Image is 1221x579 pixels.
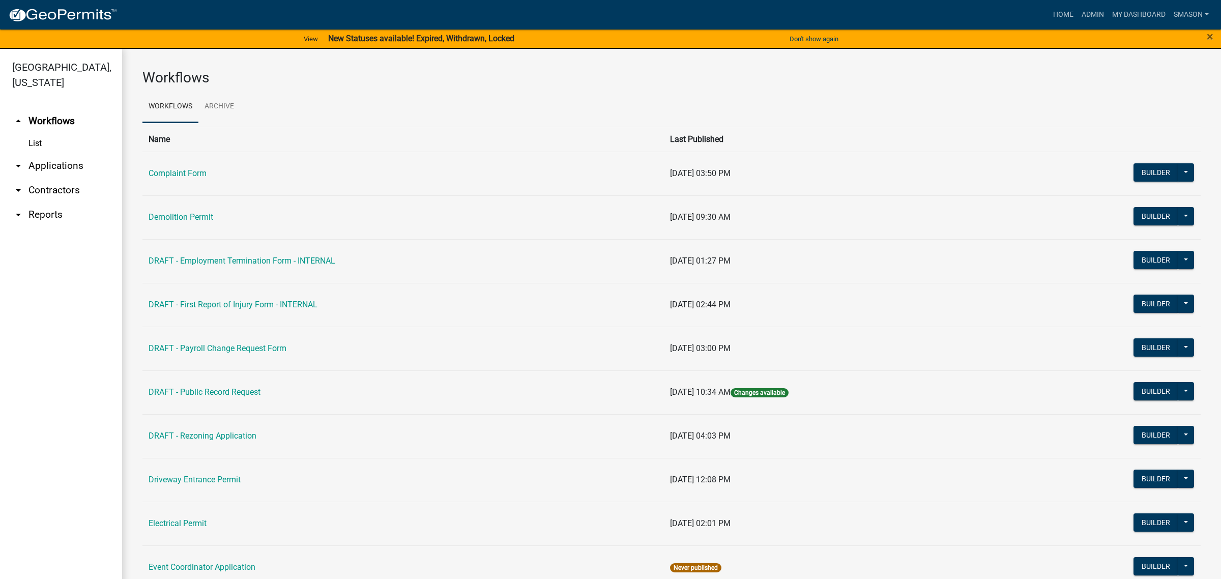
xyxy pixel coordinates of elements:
[12,160,24,172] i: arrow_drop_down
[1108,5,1170,24] a: My Dashboard
[670,387,731,397] span: [DATE] 10:34 AM
[670,256,731,266] span: [DATE] 01:27 PM
[300,31,322,47] a: View
[149,168,207,178] a: Complaint Form
[142,69,1201,86] h3: Workflows
[149,475,241,484] a: Driveway Entrance Permit
[12,209,24,221] i: arrow_drop_down
[12,184,24,196] i: arrow_drop_down
[12,115,24,127] i: arrow_drop_up
[664,127,1007,152] th: Last Published
[731,388,789,397] span: Changes available
[198,91,240,123] a: Archive
[1133,207,1178,225] button: Builder
[670,563,721,572] span: Never published
[1133,295,1178,313] button: Builder
[1133,513,1178,532] button: Builder
[1207,31,1213,43] button: Close
[670,300,731,309] span: [DATE] 02:44 PM
[670,212,731,222] span: [DATE] 09:30 AM
[1049,5,1078,24] a: Home
[1170,5,1213,24] a: Smason
[328,34,514,43] strong: New Statuses available! Expired, Withdrawn, Locked
[1133,470,1178,488] button: Builder
[149,562,255,572] a: Event Coordinator Application
[670,518,731,528] span: [DATE] 02:01 PM
[1133,251,1178,269] button: Builder
[670,168,731,178] span: [DATE] 03:50 PM
[1133,163,1178,182] button: Builder
[670,431,731,441] span: [DATE] 04:03 PM
[149,212,213,222] a: Demolition Permit
[149,387,260,397] a: DRAFT - Public Record Request
[786,31,842,47] button: Don't show again
[149,518,207,528] a: Electrical Permit
[1133,557,1178,575] button: Builder
[670,343,731,353] span: [DATE] 03:00 PM
[1133,382,1178,400] button: Builder
[149,343,286,353] a: DRAFT - Payroll Change Request Form
[142,91,198,123] a: Workflows
[670,475,731,484] span: [DATE] 12:08 PM
[142,127,664,152] th: Name
[149,300,317,309] a: DRAFT - First Report of Injury Form - INTERNAL
[1133,338,1178,357] button: Builder
[149,431,256,441] a: DRAFT - Rezoning Application
[149,256,335,266] a: DRAFT - Employment Termination Form - INTERNAL
[1078,5,1108,24] a: Admin
[1133,426,1178,444] button: Builder
[1207,30,1213,44] span: ×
